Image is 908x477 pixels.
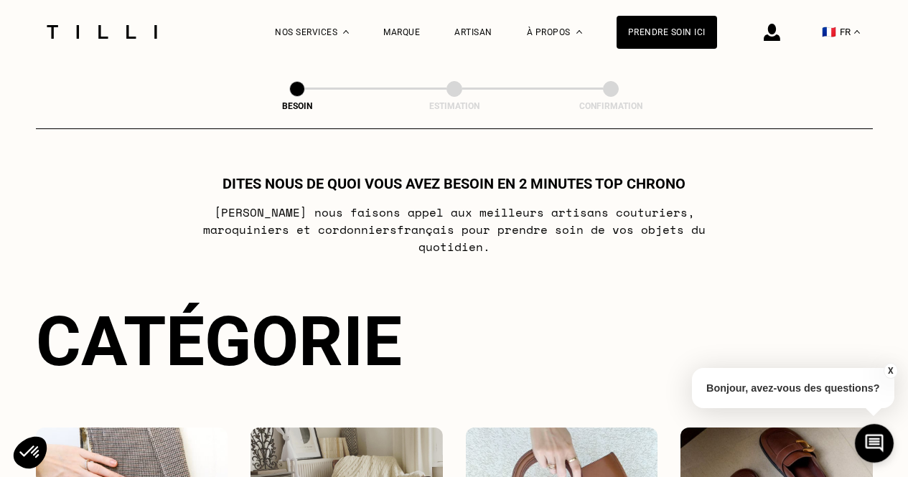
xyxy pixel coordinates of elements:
img: Menu déroulant à propos [576,30,582,34]
button: X [883,363,897,379]
img: menu déroulant [854,30,860,34]
img: icône connexion [764,24,780,41]
div: Confirmation [539,101,683,111]
p: Bonjour, avez-vous des questions? [692,368,894,408]
div: Besoin [225,101,369,111]
h1: Dites nous de quoi vous avez besoin en 2 minutes top chrono [223,175,685,192]
div: Estimation [383,101,526,111]
img: Menu déroulant [343,30,349,34]
a: Prendre soin ici [617,16,717,49]
span: 🇫🇷 [822,25,836,39]
a: Marque [383,27,420,37]
div: Catégorie [36,301,873,382]
a: Artisan [454,27,492,37]
img: Logo du service de couturière Tilli [42,25,162,39]
p: [PERSON_NAME] nous faisons appel aux meilleurs artisans couturiers , maroquiniers et cordonniers ... [169,204,739,255]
